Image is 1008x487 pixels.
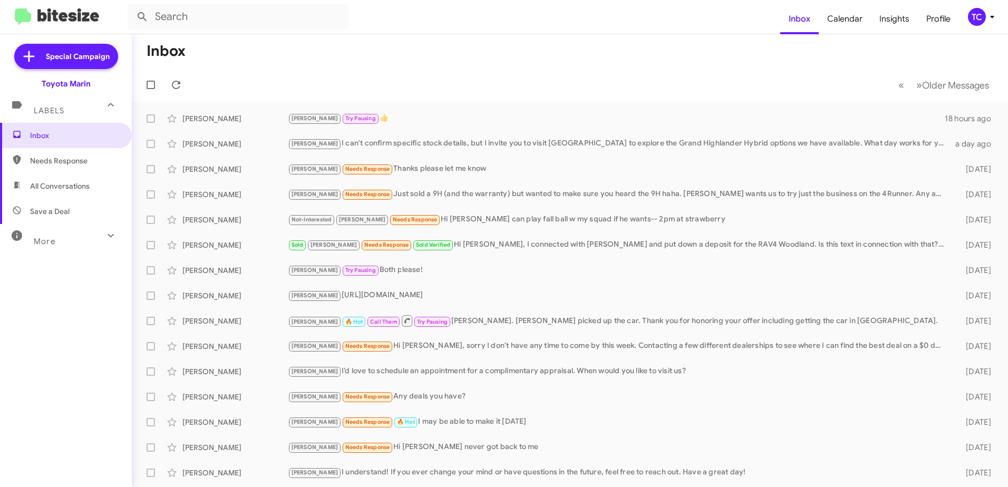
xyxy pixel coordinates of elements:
span: [PERSON_NAME] [292,393,338,400]
div: [PERSON_NAME] [182,240,288,250]
span: Needs Response [364,241,409,248]
a: Insights [871,4,918,34]
div: a day ago [949,139,1000,149]
span: Needs Response [345,165,390,172]
span: Needs Response [345,191,390,198]
div: [URL][DOMAIN_NAME] [288,289,949,301]
div: [DATE] [949,215,1000,225]
div: [PERSON_NAME] [182,113,288,124]
div: I understand! If you ever change your mind or have questions in the future, feel free to reach ou... [288,466,949,479]
div: I’d love to schedule an appointment for a complimentary appraisal. When would you like to visit us? [288,365,949,377]
div: [PERSON_NAME] [182,164,288,174]
span: [PERSON_NAME] [292,418,338,425]
div: Hi [PERSON_NAME], sorry I don't have any time to come by this week. Contacting a few different de... [288,340,949,352]
span: Needs Response [393,216,438,223]
div: [PERSON_NAME] [182,467,288,478]
div: [PERSON_NAME] [182,392,288,402]
div: [DATE] [949,467,1000,478]
div: I can't confirm specific stock details, but I invite you to visit [GEOGRAPHIC_DATA] to explore th... [288,138,949,150]
span: [PERSON_NAME] [292,343,338,349]
div: [PERSON_NAME] [182,290,288,301]
div: [DATE] [949,366,1000,377]
div: Both please! [288,264,949,276]
div: [PERSON_NAME] [182,341,288,352]
span: [PERSON_NAME] [292,318,338,325]
span: 🔥 Hot [397,418,415,425]
span: Special Campaign [46,51,110,62]
div: [PERSON_NAME] [182,139,288,149]
div: [DATE] [949,442,1000,453]
span: Needs Response [345,444,390,451]
div: [DATE] [949,341,1000,352]
div: [DATE] [949,240,1000,250]
span: [PERSON_NAME] [292,140,338,147]
span: Try Pausing [417,318,448,325]
div: Hi [PERSON_NAME] never got back to me [288,441,949,453]
span: [PERSON_NAME] [292,165,338,172]
div: Just sold a 9H (and the warranty) but wanted to make sure you heard the 9H haha. [PERSON_NAME] wa... [288,188,949,200]
button: TC [959,8,996,26]
div: [PERSON_NAME] [182,265,288,276]
span: Needs Response [345,393,390,400]
h1: Inbox [147,43,186,60]
div: [DATE] [949,164,1000,174]
div: Hi [PERSON_NAME] can play fall ball w my squad if he wants-- 2pm at strawberry [288,213,949,226]
span: » [916,79,922,92]
span: [PERSON_NAME] [292,368,338,375]
div: [PERSON_NAME] [182,442,288,453]
a: Special Campaign [14,44,118,69]
div: Any deals you have? [288,391,949,403]
span: Call Them [370,318,398,325]
span: 🔥 Hot [345,318,363,325]
span: All Conversations [30,181,90,191]
div: 👍 [288,112,945,124]
div: [PERSON_NAME] [182,215,288,225]
a: Profile [918,4,959,34]
a: Calendar [819,4,871,34]
div: [DATE] [949,316,1000,326]
div: [PERSON_NAME] [182,366,288,377]
a: Inbox [780,4,819,34]
div: Hi [PERSON_NAME], I connected with [PERSON_NAME] and put down a deposit for the RAV4 Woodland. Is... [288,239,949,251]
button: Next [910,74,995,96]
div: [PERSON_NAME] [182,316,288,326]
span: Needs Response [345,343,390,349]
nav: Page navigation example [893,74,995,96]
span: Try Pausing [345,267,376,274]
span: « [898,79,904,92]
span: Try Pausing [345,115,376,122]
div: [DATE] [949,392,1000,402]
span: [PERSON_NAME] [292,292,338,299]
input: Search [128,4,349,30]
div: [DATE] [949,290,1000,301]
span: More [34,237,55,246]
span: Sold Verified [416,241,451,248]
div: [PERSON_NAME] [182,417,288,427]
span: [PERSON_NAME] [292,267,338,274]
span: [PERSON_NAME] [292,191,338,198]
span: [PERSON_NAME] [292,469,338,476]
span: Labels [34,106,64,115]
span: [PERSON_NAME] [339,216,386,223]
span: [PERSON_NAME] [292,444,338,451]
div: [DATE] [949,265,1000,276]
span: Needs Response [345,418,390,425]
div: TC [968,8,986,26]
span: Older Messages [922,80,989,91]
div: 18 hours ago [945,113,1000,124]
span: Inbox [30,130,120,141]
div: [PERSON_NAME] [182,189,288,200]
span: Save a Deal [30,206,70,217]
div: Thanks please let me know [288,163,949,175]
button: Previous [892,74,910,96]
span: Not-Interested [292,216,332,223]
div: I may be able to make it [DATE] [288,416,949,428]
span: Sold [292,241,304,248]
span: Needs Response [30,155,120,166]
span: [PERSON_NAME] [292,115,338,122]
div: [DATE] [949,189,1000,200]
